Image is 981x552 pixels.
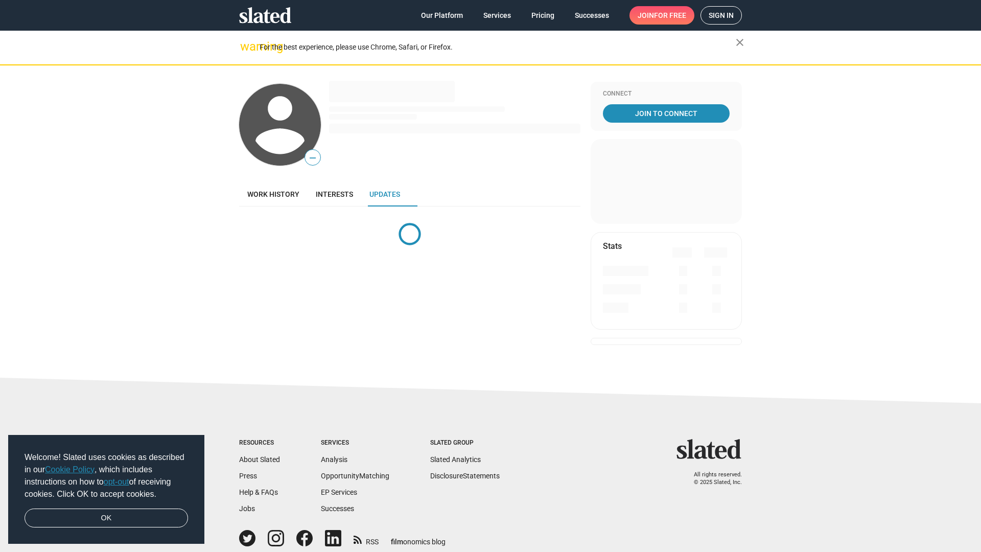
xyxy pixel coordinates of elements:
mat-icon: close [734,36,746,49]
span: Join [638,6,686,25]
a: Our Platform [413,6,471,25]
div: cookieconsent [8,435,204,544]
a: Cookie Policy [45,465,95,474]
span: for free [654,6,686,25]
a: Updates [361,182,408,206]
a: Analysis [321,455,347,464]
a: dismiss cookie message [25,509,188,528]
span: Successes [575,6,609,25]
span: Join To Connect [605,104,728,123]
a: Help & FAQs [239,488,278,496]
span: — [305,151,320,165]
span: Sign in [709,7,734,24]
span: Interests [316,190,353,198]
a: Slated Analytics [430,455,481,464]
div: For the best experience, please use Chrome, Safari, or Firefox. [260,40,736,54]
span: Our Platform [421,6,463,25]
mat-icon: warning [240,40,252,53]
a: OpportunityMatching [321,472,389,480]
a: filmonomics blog [391,529,446,547]
a: Sign in [700,6,742,25]
a: Work history [239,182,308,206]
a: EP Services [321,488,357,496]
a: Interests [308,182,361,206]
div: Services [321,439,389,447]
div: Resources [239,439,280,447]
div: Connect [603,90,730,98]
a: Jobs [239,504,255,513]
a: Successes [321,504,354,513]
span: Services [483,6,511,25]
a: Services [475,6,519,25]
span: Pricing [531,6,554,25]
div: Slated Group [430,439,500,447]
a: Pricing [523,6,563,25]
a: DisclosureStatements [430,472,500,480]
a: Join To Connect [603,104,730,123]
span: Welcome! Slated uses cookies as described in our , which includes instructions on how to of recei... [25,451,188,500]
a: Joinfor free [629,6,694,25]
span: Updates [369,190,400,198]
a: Successes [567,6,617,25]
a: Press [239,472,257,480]
span: film [391,538,403,546]
a: opt-out [104,477,129,486]
p: All rights reserved. © 2025 Slated, Inc. [683,471,742,486]
a: About Slated [239,455,280,464]
mat-card-title: Stats [603,241,622,251]
span: Work history [247,190,299,198]
a: RSS [354,531,379,547]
